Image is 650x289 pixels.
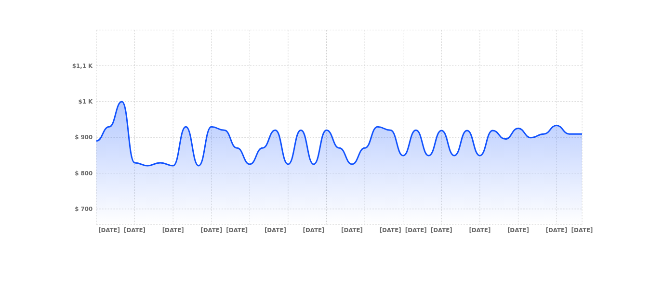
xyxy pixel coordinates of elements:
tspan: [DATE] [162,227,184,234]
tspan: [DATE] [226,227,248,234]
tspan: $ 800 [75,170,93,177]
tspan: [DATE] [200,227,222,234]
tspan: [DATE] [546,227,568,234]
tspan: $ 900 [75,134,93,141]
tspan: [DATE] [431,227,452,234]
tspan: [DATE] [571,227,593,234]
tspan: [DATE] [507,227,529,234]
tspan: [DATE] [380,227,401,234]
tspan: [DATE] [303,227,325,234]
tspan: $ 700 [75,206,93,212]
tspan: [DATE] [405,227,427,234]
tspan: [DATE] [265,227,286,234]
tspan: [DATE] [98,227,120,234]
tspan: [DATE] [469,227,491,234]
tspan: $1,1 K [72,63,93,69]
tspan: [DATE] [341,227,363,234]
tspan: [DATE] [124,227,146,234]
tspan: $1 K [78,98,93,105]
